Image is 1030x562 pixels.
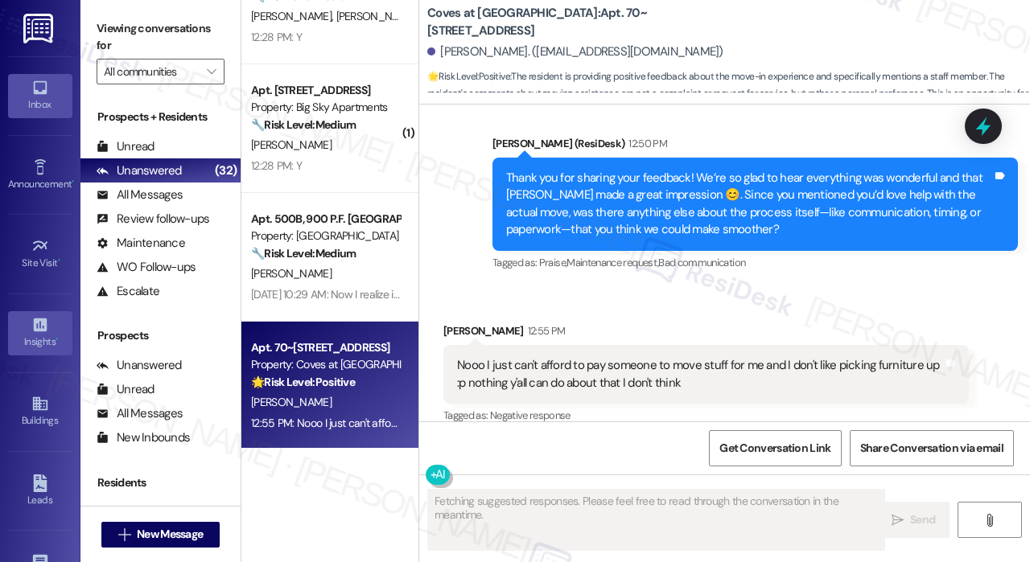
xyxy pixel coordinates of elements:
[443,404,969,427] div: Tagged as:
[719,440,830,457] span: Get Conversation Link
[251,9,336,23] span: [PERSON_NAME]
[207,65,216,78] i: 
[427,43,723,60] div: [PERSON_NAME]. ([EMAIL_ADDRESS][DOMAIN_NAME])
[251,287,966,302] div: [DATE] 10:29 AM: Now I realize it is not "quiet time " but the woman upstairs is playing this jun...
[251,228,400,244] div: Property: [GEOGRAPHIC_DATA]
[8,470,72,513] a: Leads
[80,327,241,344] div: Prospects
[80,474,241,491] div: Residents
[850,430,1014,466] button: Share Conversation via email
[709,430,841,466] button: Get Conversation Link
[97,429,190,446] div: New Inbounds
[8,232,72,276] a: Site Visit •
[624,135,667,152] div: 12:50 PM
[490,408,571,422] span: Negative response
[251,339,400,356] div: Apt. 70~[STREET_ADDRESS]
[8,311,72,355] a: Insights •
[104,59,199,84] input: All communities
[56,334,58,345] span: •
[892,514,904,527] i: 
[251,30,302,44] div: 12:28 PM: Y
[251,211,400,228] div: Apt. 500B, 900 P.F. [GEOGRAPHIC_DATA]
[97,259,196,276] div: WO Follow-ups
[72,176,74,187] span: •
[97,162,182,179] div: Unanswered
[118,528,130,541] i: 
[427,5,749,39] b: Coves at [GEOGRAPHIC_DATA]: Apt. 70~[STREET_ADDRESS]
[8,74,72,117] a: Inbox
[506,170,992,239] div: Thank you for sharing your feedback! We’re so glad to hear everything was wonderful and that [PER...
[983,514,995,527] i: 
[101,522,220,548] button: New Message
[910,511,935,528] span: Send
[443,322,969,345] div: [PERSON_NAME]
[428,490,884,550] textarea: Fetching suggested responses. Please feel free to read through the conversation in the meantime.
[251,375,355,389] strong: 🌟 Risk Level: Positive
[492,251,1018,274] div: Tagged as:
[539,256,566,269] span: Praise ,
[427,68,1030,120] span: : The resident is providing positive feedback about the move-in experience and specifically menti...
[457,357,943,392] div: Nooo I just can't afford to pay someone to move stuff for me and I don't like picking furniture u...
[8,390,72,433] a: Buildings
[97,503,154,520] div: Unread
[97,138,154,155] div: Unread
[97,357,182,374] div: Unanswered
[524,322,566,339] div: 12:55 PM
[860,440,1003,457] span: Share Conversation via email
[251,158,302,173] div: 12:28 PM: Y
[566,256,658,269] span: Maintenance request ,
[492,135,1018,158] div: [PERSON_NAME] (ResiDesk)
[251,246,356,260] strong: 🔧 Risk Level: Medium
[97,405,183,422] div: All Messages
[251,99,400,116] div: Property: Big Sky Apartments
[427,70,510,83] strong: 🌟 Risk Level: Positive
[58,255,60,266] span: •
[97,381,154,398] div: Unread
[97,211,209,228] div: Review follow-ups
[251,266,332,281] span: [PERSON_NAME]
[97,187,183,203] div: All Messages
[251,356,400,373] div: Property: Coves at [GEOGRAPHIC_DATA]
[251,117,356,132] strong: 🔧 Risk Level: Medium
[97,283,159,300] div: Escalate
[251,82,400,99] div: Apt. [STREET_ADDRESS]
[251,416,946,430] div: 12:55 PM: Nooo I just can't afford to pay someone to move stuff for me and I don't like picking f...
[658,256,745,269] span: Bad communication
[211,158,241,183] div: (32)
[97,16,225,59] label: Viewing conversations for
[80,109,241,125] div: Prospects + Residents
[97,235,185,252] div: Maintenance
[251,395,332,409] span: [PERSON_NAME]
[251,137,332,152] span: [PERSON_NAME]
[23,14,56,43] img: ResiDesk Logo
[137,526,203,543] span: New Message
[336,9,422,23] span: [PERSON_NAME]
[877,502,950,538] button: Send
